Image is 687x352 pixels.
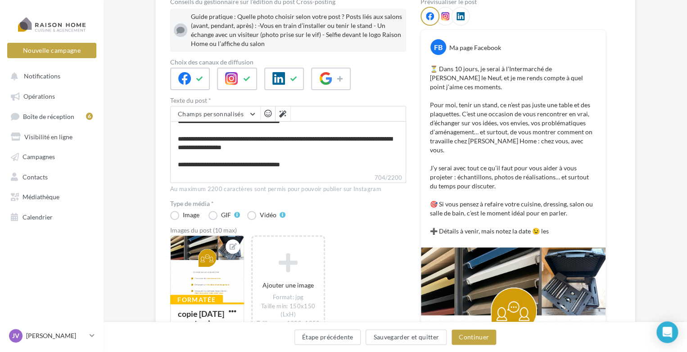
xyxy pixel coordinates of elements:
p: ⏳ Dans 10 jours, je serai à l'Intermarché de [PERSON_NAME] le Neuf, et je me rends compte à quel ... [430,64,597,236]
button: Notifications [5,68,95,84]
label: Choix des canaux de diffusion [170,59,406,65]
span: Visibilité en ligne [24,133,72,140]
a: Contacts [5,168,98,184]
span: Champs personnalisés [178,110,244,118]
button: Étape précédente [294,329,361,345]
div: Images du post (10 max) [170,227,406,233]
span: JV [12,331,19,340]
a: Campagnes [5,148,98,164]
label: Texte du post * [170,97,406,104]
span: Opérations [23,92,55,100]
div: Vidéo [260,212,276,218]
button: Sauvegarder et quitter [366,329,447,345]
span: Notifications [24,72,60,80]
div: FB [430,39,446,55]
div: Open Intercom Messenger [656,321,678,343]
a: Boîte de réception6 [5,108,98,124]
a: JV [PERSON_NAME] [7,327,96,344]
div: copie [DATE] - post-salon-1-moi... [178,309,224,338]
button: Continuer [452,329,496,345]
button: Nouvelle campagne [7,43,96,58]
a: Visibilité en ligne [5,128,98,144]
p: [PERSON_NAME] [26,331,86,340]
div: GIF [221,212,231,218]
div: 6 [86,113,93,120]
button: Champs personnalisés [171,106,260,122]
div: Ma page Facebook [449,43,501,52]
div: Au maximum 2200 caractères sont permis pour pouvoir publier sur Instagram [170,185,406,193]
span: Calendrier [23,213,53,220]
label: Type de média * [170,201,406,207]
a: Calendrier [5,208,98,224]
a: Médiathèque [5,188,98,204]
a: Opérations [5,87,98,104]
span: Boîte de réception [23,112,74,120]
span: Campagnes [23,153,55,160]
span: Contacts [23,173,48,180]
label: 704/2200 [170,173,406,183]
div: Formatée [170,295,223,305]
div: Guide pratique : Quelle photo choisir selon votre post ? Posts liés aux salons (avant, pendant, a... [191,12,402,48]
span: Médiathèque [23,193,59,201]
div: Image [183,212,199,218]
